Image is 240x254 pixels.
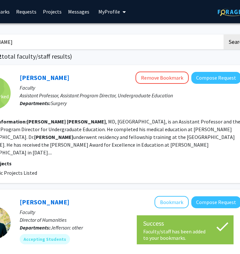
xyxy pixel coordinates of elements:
a: Projects [40,0,65,23]
div: Success [143,219,227,228]
button: Remove Bookmark [135,72,189,84]
b: [PERSON_NAME] [34,134,73,140]
button: Add Megan Voeller to Bookmarks [155,196,189,208]
span: Jefferson: other [51,224,83,231]
span: Surgery [51,100,67,106]
span: My Profile [98,8,120,15]
b: [PERSON_NAME] [27,118,66,125]
mat-chip: Accepting Students [20,234,70,244]
iframe: Chat [5,225,27,249]
b: [PERSON_NAME] [67,118,106,125]
a: Messages [65,0,93,23]
b: Departments: [20,100,51,106]
div: Faculty/staff has been added to your bookmarks. [143,228,227,241]
a: [PERSON_NAME] [20,198,69,206]
a: [PERSON_NAME] [20,73,69,82]
b: Departments: [20,224,51,231]
a: Requests [13,0,40,23]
